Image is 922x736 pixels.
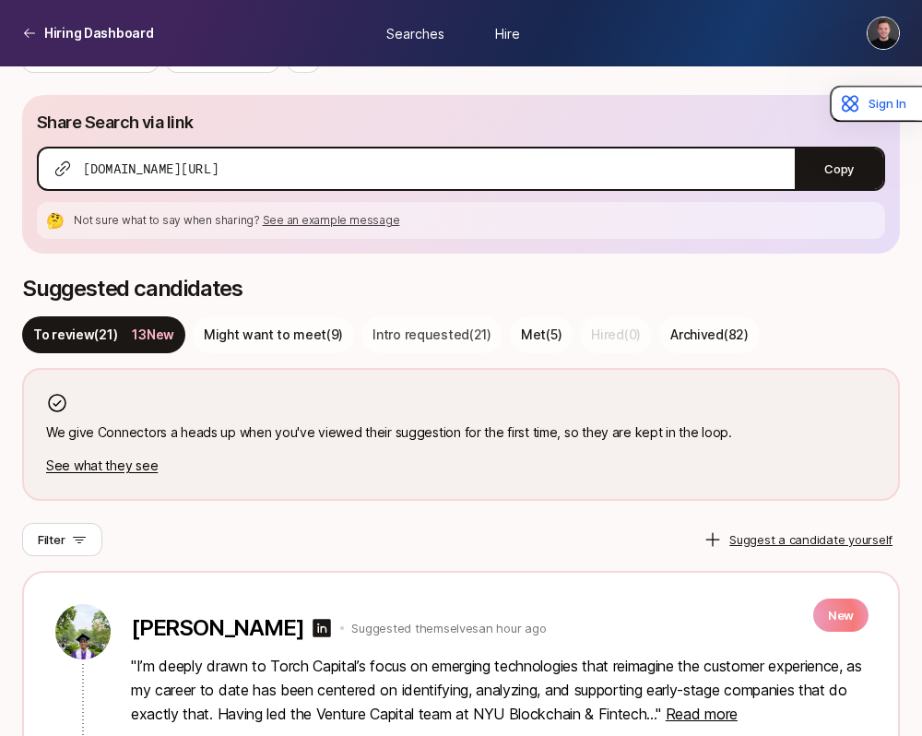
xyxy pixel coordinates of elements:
[813,599,869,632] p: New
[795,148,883,189] button: Copy
[666,705,738,723] span: Read more
[22,523,102,556] button: Filter
[204,324,343,346] p: Might want to meet ( 9 )
[44,209,66,231] div: 🤔
[33,324,117,346] p: To review ( 21 )
[729,530,892,549] p: Suggest a candidate yourself
[495,23,520,42] span: Hire
[37,110,194,136] p: Share Search via link
[131,654,869,726] p: " I’m deeply drawn to Torch Capital’s focus on emerging technologies that reimagine the customer ...
[369,16,461,50] a: Searches
[461,16,553,50] a: Hire
[386,23,444,42] span: Searches
[22,276,900,302] p: Suggested candidates
[591,324,641,346] p: Hired ( 0 )
[372,324,491,346] p: Intro requested ( 21 )
[55,604,111,659] img: 4fe844e8_d0d8_402a_b1ad_e824ff5e6ed2.jpg
[263,213,400,227] span: See an example message
[351,619,546,637] p: Suggested themselves an hour ago
[670,324,749,346] p: Archived ( 82 )
[868,18,899,49] img: Christopher Harper
[46,421,876,444] p: We give Connectors a heads up when you've viewed their suggestion for the first time, so they are...
[131,615,303,641] p: [PERSON_NAME]
[132,324,174,346] p: 13 New
[74,212,878,229] p: Not sure what to say when sharing?
[521,324,561,346] p: Met ( 5 )
[44,22,154,44] p: Hiring Dashboard
[46,455,876,477] p: See what they see
[83,160,219,178] span: [DOMAIN_NAME][URL]
[867,17,900,50] button: Christopher Harper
